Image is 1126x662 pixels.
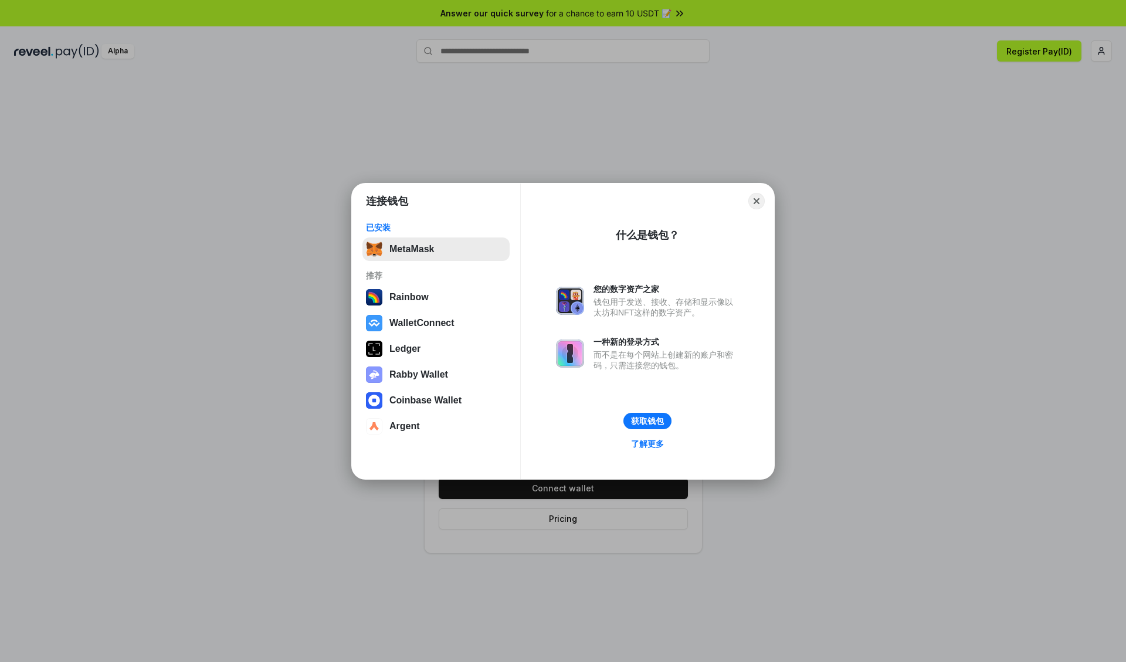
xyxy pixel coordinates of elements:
[624,436,671,451] a: 了解更多
[593,284,739,294] div: 您的数字资产之家
[556,340,584,368] img: svg+xml,%3Csvg%20xmlns%3D%22http%3A%2F%2Fwww.w3.org%2F2000%2Fsvg%22%20fill%3D%22none%22%20viewBox...
[389,344,420,354] div: Ledger
[362,363,510,386] button: Rabby Wallet
[362,311,510,335] button: WalletConnect
[366,222,506,233] div: 已安装
[593,297,739,318] div: 钱包用于发送、接收、存储和显示像以太坊和NFT这样的数字资产。
[616,228,679,242] div: 什么是钱包？
[366,270,506,281] div: 推荐
[389,244,434,254] div: MetaMask
[362,389,510,412] button: Coinbase Wallet
[366,418,382,434] img: svg+xml,%3Csvg%20width%3D%2228%22%20height%3D%2228%22%20viewBox%3D%220%200%2028%2028%22%20fill%3D...
[389,421,420,432] div: Argent
[366,194,408,208] h1: 连接钱包
[593,349,739,371] div: 而不是在每个网站上创建新的账户和密码，只需连接您的钱包。
[556,287,584,315] img: svg+xml,%3Csvg%20xmlns%3D%22http%3A%2F%2Fwww.w3.org%2F2000%2Fsvg%22%20fill%3D%22none%22%20viewBox...
[366,241,382,257] img: svg+xml,%3Csvg%20fill%3D%22none%22%20height%3D%2233%22%20viewBox%3D%220%200%2035%2033%22%20width%...
[623,413,671,429] button: 获取钱包
[389,395,462,406] div: Coinbase Wallet
[366,289,382,305] img: svg+xml,%3Csvg%20width%3D%22120%22%20height%3D%22120%22%20viewBox%3D%220%200%20120%20120%22%20fil...
[362,337,510,361] button: Ledger
[362,237,510,261] button: MetaMask
[362,286,510,309] button: Rainbow
[631,416,664,426] div: 获取钱包
[631,439,664,449] div: 了解更多
[389,369,448,380] div: Rabby Wallet
[366,392,382,409] img: svg+xml,%3Csvg%20width%3D%2228%22%20height%3D%2228%22%20viewBox%3D%220%200%2028%2028%22%20fill%3D...
[593,337,739,347] div: 一种新的登录方式
[389,318,455,328] div: WalletConnect
[362,415,510,438] button: Argent
[366,341,382,357] img: svg+xml,%3Csvg%20xmlns%3D%22http%3A%2F%2Fwww.w3.org%2F2000%2Fsvg%22%20width%3D%2228%22%20height%3...
[389,292,429,303] div: Rainbow
[366,366,382,383] img: svg+xml,%3Csvg%20xmlns%3D%22http%3A%2F%2Fwww.w3.org%2F2000%2Fsvg%22%20fill%3D%22none%22%20viewBox...
[366,315,382,331] img: svg+xml,%3Csvg%20width%3D%2228%22%20height%3D%2228%22%20viewBox%3D%220%200%2028%2028%22%20fill%3D...
[748,193,765,209] button: Close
